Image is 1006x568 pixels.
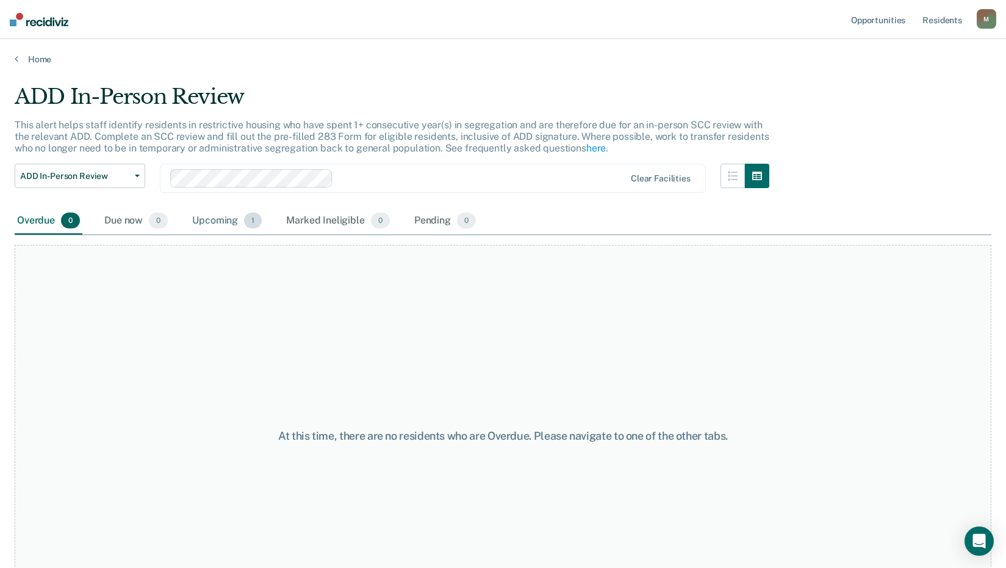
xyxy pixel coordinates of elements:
span: 0 [457,213,476,228]
a: here [586,142,606,154]
div: Marked Ineligible0 [284,208,392,235]
div: Pending0 [412,208,478,235]
a: Home [15,54,991,65]
div: Overdue0 [15,208,82,235]
span: 0 [371,213,390,228]
img: Recidiviz [10,13,68,26]
span: 0 [61,213,80,228]
p: This alert helps staff identify residents in restrictive housing who have spent 1+ consecutive ye... [15,119,769,154]
span: 1 [244,213,262,228]
div: Open Intercom Messenger [965,526,994,556]
span: ADD In-Person Review [20,171,130,181]
div: Upcoming1 [190,208,264,235]
div: Clear facilities [631,173,691,184]
div: ADD In-Person Review [15,84,769,119]
span: 0 [149,213,168,228]
button: M [977,9,996,29]
div: Due now0 [102,208,170,235]
button: ADD In-Person Review [15,164,145,188]
div: At this time, there are no residents who are Overdue. Please navigate to one of the other tabs. [259,429,747,443]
